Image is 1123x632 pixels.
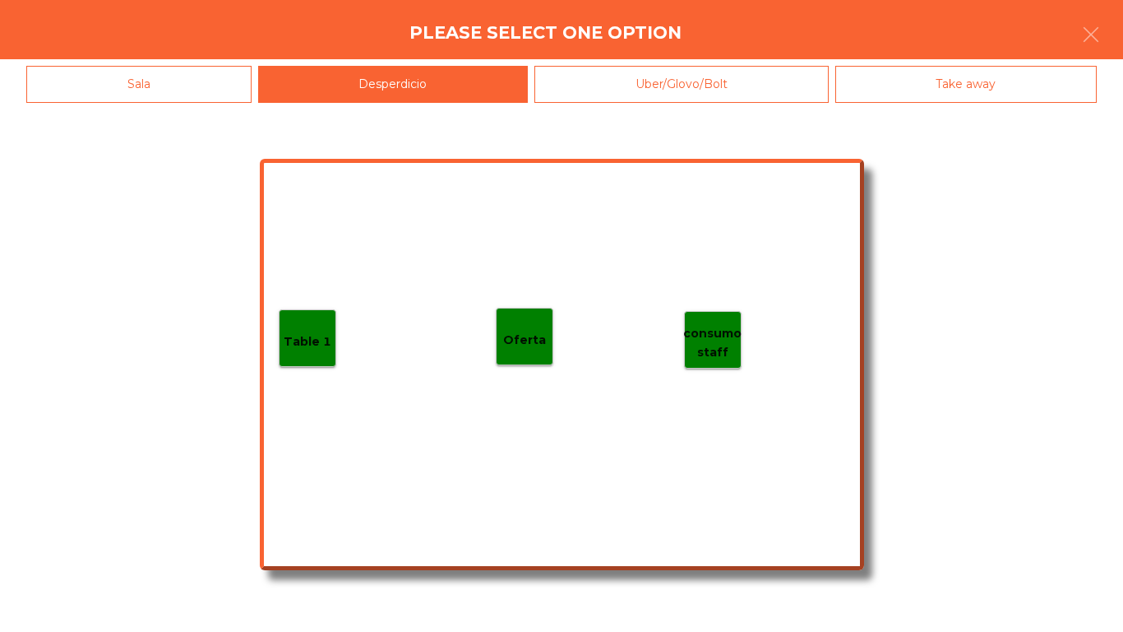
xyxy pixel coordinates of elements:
div: Take away [835,66,1098,103]
div: Desperdicio [258,66,529,103]
div: Uber/Glovo/Bolt [534,66,829,103]
p: Oferta [503,331,546,350]
p: Table 1 [284,332,331,351]
p: consumo staff [683,324,742,361]
div: Sala [26,66,252,103]
h4: Please select one option [409,21,682,45]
